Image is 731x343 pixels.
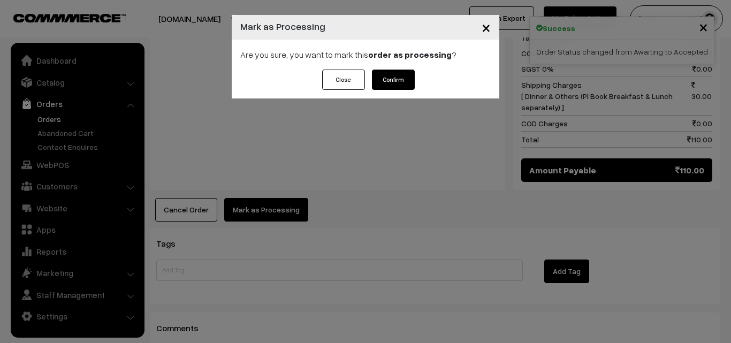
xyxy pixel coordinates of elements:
[372,70,415,90] button: Confirm
[322,70,365,90] button: Close
[368,49,452,60] strong: order as processing
[240,19,325,34] h4: Mark as Processing
[232,40,499,70] div: Are you sure, you want to mark this ?
[473,11,499,44] button: Close
[482,17,491,37] span: ×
